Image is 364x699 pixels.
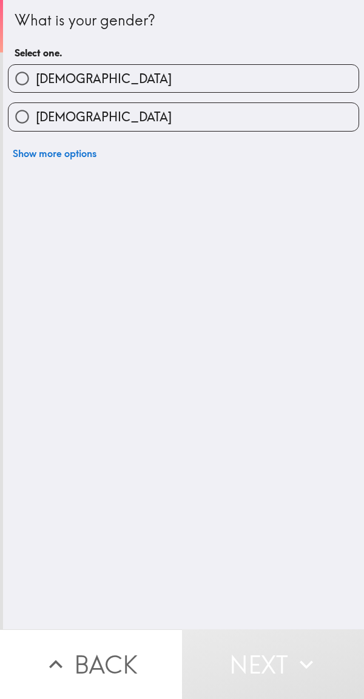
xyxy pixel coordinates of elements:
h6: Select one. [15,46,352,59]
button: [DEMOGRAPHIC_DATA] [8,65,359,92]
button: Next [182,629,364,699]
span: [DEMOGRAPHIC_DATA] [36,109,172,125]
div: What is your gender? [15,10,352,31]
span: [DEMOGRAPHIC_DATA] [36,70,172,87]
button: Show more options [8,141,101,166]
button: [DEMOGRAPHIC_DATA] [8,103,359,130]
